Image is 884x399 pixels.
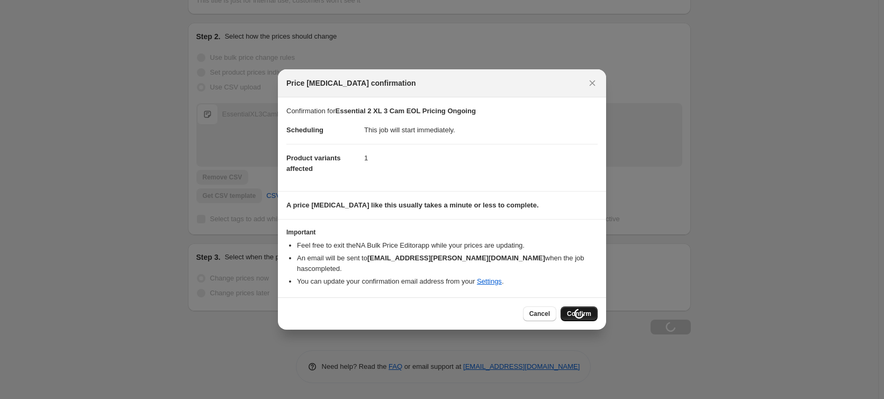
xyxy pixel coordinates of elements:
span: Price [MEDICAL_DATA] confirmation [286,78,416,88]
dd: This job will start immediately. [364,116,598,144]
button: Cancel [523,306,556,321]
li: An email will be sent to when the job has completed . [297,253,598,274]
b: A price [MEDICAL_DATA] like this usually takes a minute or less to complete. [286,201,539,209]
li: You can update your confirmation email address from your . [297,276,598,287]
b: [EMAIL_ADDRESS][PERSON_NAME][DOMAIN_NAME] [367,254,545,262]
li: Feel free to exit the NA Bulk Price Editor app while your prices are updating. [297,240,598,251]
button: Close [585,76,600,90]
h3: Important [286,228,598,237]
span: Product variants affected [286,154,341,173]
a: Settings [477,277,502,285]
span: Scheduling [286,126,323,134]
span: Cancel [529,310,550,318]
b: Essential 2 XL 3 Cam EOL Pricing Ongoing [335,107,475,115]
p: Confirmation for [286,106,598,116]
dd: 1 [364,144,598,172]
